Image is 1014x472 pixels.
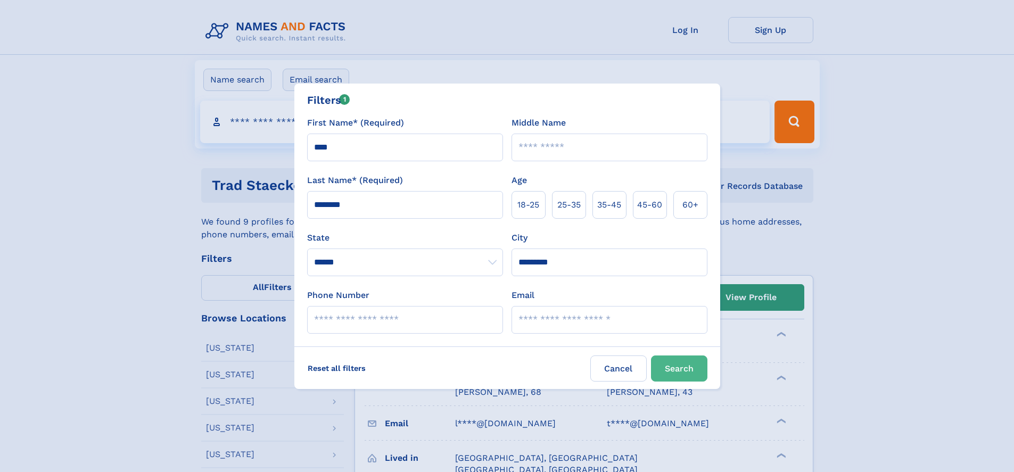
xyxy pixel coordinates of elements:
label: Email [512,289,534,302]
label: Last Name* (Required) [307,174,403,187]
label: Phone Number [307,289,369,302]
label: State [307,231,503,244]
span: 35‑45 [597,198,621,211]
button: Search [651,355,707,382]
span: 60+ [682,198,698,211]
label: Reset all filters [301,355,373,381]
label: Cancel [590,355,647,382]
div: Filters [307,92,350,108]
label: City [512,231,527,244]
label: First Name* (Required) [307,117,404,129]
span: 18‑25 [517,198,539,211]
span: 45‑60 [637,198,662,211]
label: Middle Name [512,117,566,129]
span: 25‑35 [557,198,581,211]
label: Age [512,174,527,187]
